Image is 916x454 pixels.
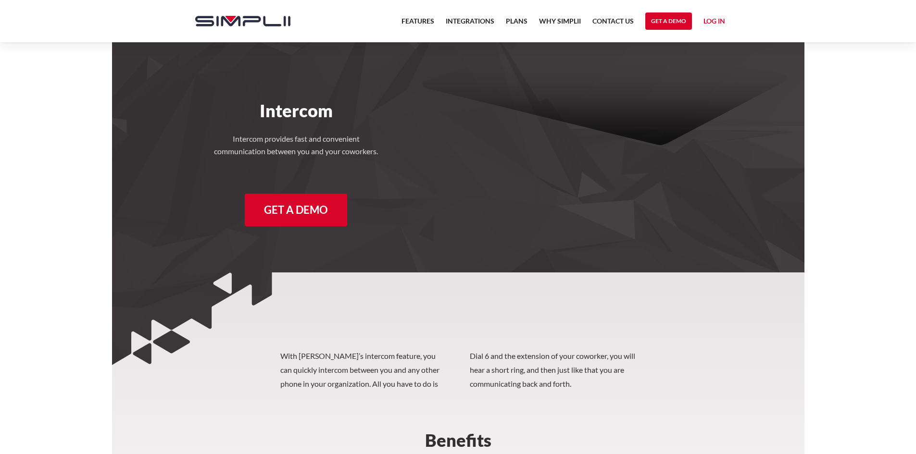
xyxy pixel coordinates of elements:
img: Simplii [195,16,290,26]
a: Integrations [446,15,494,33]
h2: Benefits [280,431,636,449]
h4: Intercom provides fast and convenient communication between you and your coworkers. [210,133,383,157]
a: Features [402,15,434,33]
h1: Intercom [186,100,407,121]
a: Why Simplii [539,15,581,33]
a: Get a Demo [645,12,692,30]
p: With [PERSON_NAME]’s intercom feature, you can quickly intercom between you and any other phone i... [280,349,636,391]
a: Log in [703,15,725,30]
a: Plans [506,15,527,33]
a: Contact US [592,15,634,33]
a: Get a Demo [245,194,347,226]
